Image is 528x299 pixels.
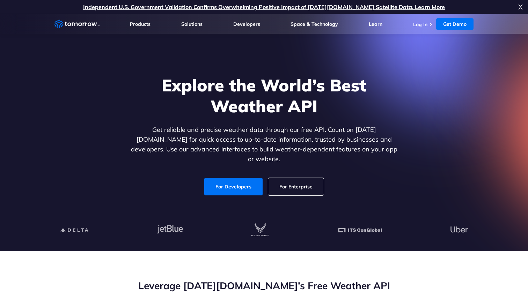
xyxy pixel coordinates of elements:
a: Home link [54,19,100,29]
a: Space & Technology [291,21,338,27]
h2: Leverage [DATE][DOMAIN_NAME]’s Free Weather API [54,279,474,292]
a: Products [130,21,151,27]
a: Developers [233,21,260,27]
p: Get reliable and precise weather data through our free API. Count on [DATE][DOMAIN_NAME] for quic... [129,125,399,164]
a: For Developers [204,178,263,195]
a: Log In [413,21,427,28]
a: For Enterprise [268,178,324,195]
a: Learn [369,21,382,27]
a: Independent U.S. Government Validation Confirms Overwhelming Positive Impact of [DATE][DOMAIN_NAM... [83,3,445,10]
a: Solutions [181,21,203,27]
a: Get Demo [436,18,474,30]
h1: Explore the World’s Best Weather API [129,75,399,117]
